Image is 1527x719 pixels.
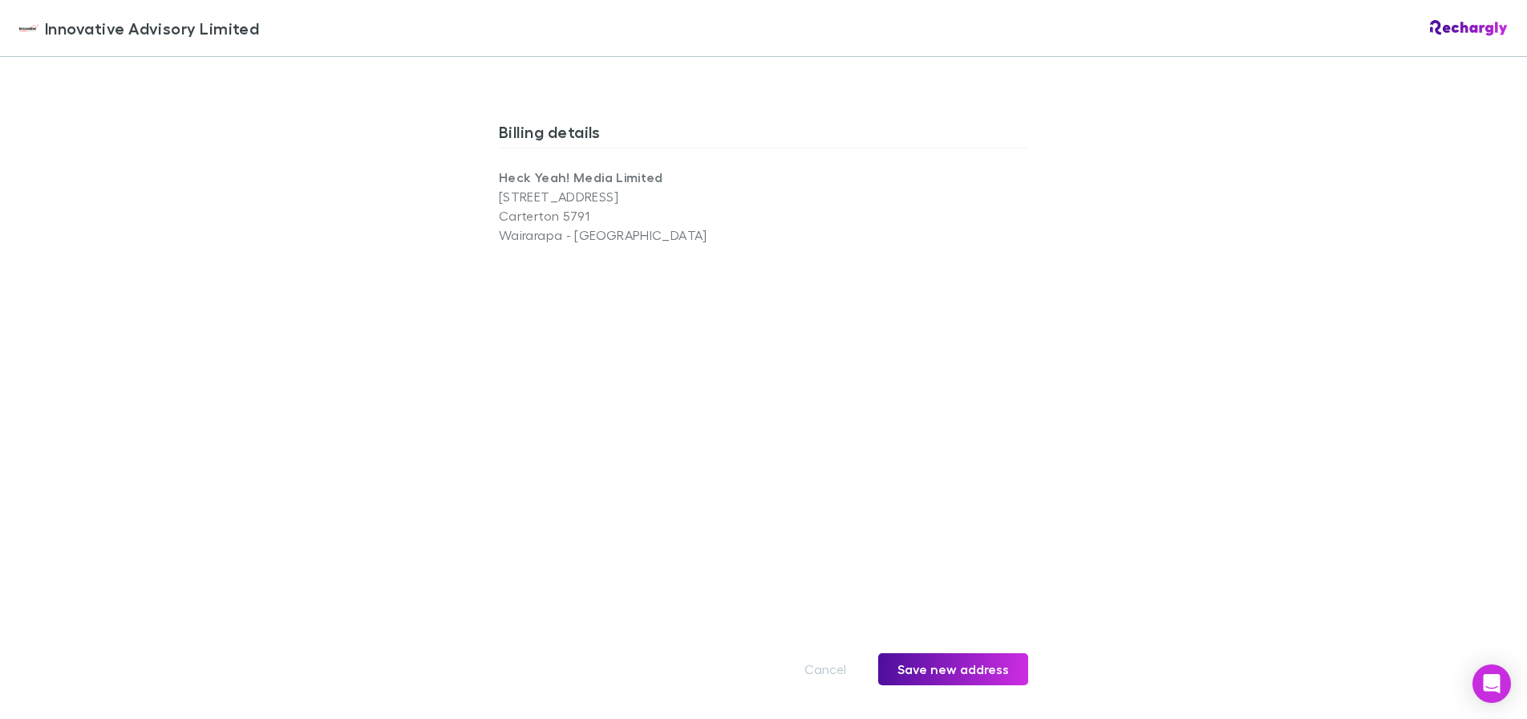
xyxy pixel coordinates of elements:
[499,225,763,245] p: Wairarapa - [GEOGRAPHIC_DATA]
[499,206,763,225] p: Carterton 5791
[1472,664,1511,703] div: Open Intercom Messenger
[1430,20,1508,36] img: Rechargly Logo
[45,16,259,40] span: Innovative Advisory Limited
[19,18,38,38] img: Innovative Advisory Limited's Logo
[499,168,763,187] p: Heck Yeah! Media Limited
[499,122,1028,148] h3: Billing details
[785,653,865,685] button: Cancel
[878,653,1028,685] button: Save new address
[496,254,1031,624] iframe: Secure address input frame
[499,187,763,206] p: [STREET_ADDRESS]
